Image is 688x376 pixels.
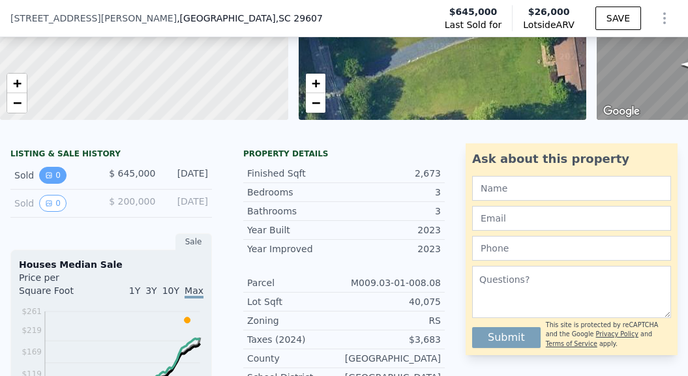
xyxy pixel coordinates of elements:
div: Bedrooms [247,186,344,199]
div: [DATE] [166,167,208,184]
div: $3,683 [344,333,441,346]
tspan: $169 [22,347,42,356]
a: Zoom in [7,74,27,93]
button: View historical data [39,195,67,212]
span: $ 645,000 [109,168,155,179]
span: $26,000 [528,7,570,17]
a: Terms of Service [546,340,597,347]
span: $ 200,000 [109,196,155,207]
div: 2023 [344,224,441,237]
div: LISTING & SALE HISTORY [10,149,212,162]
img: Google [600,103,643,120]
a: Zoom out [306,93,325,113]
span: , [GEOGRAPHIC_DATA] [177,12,323,25]
span: 1Y [129,285,140,296]
tspan: $261 [22,307,42,316]
button: SAVE [595,7,641,30]
span: − [13,94,22,111]
div: Houses Median Sale [19,258,203,271]
span: 10Y [162,285,179,296]
div: This site is protected by reCAPTCHA and the Google and apply. [546,321,671,349]
div: County [247,352,344,365]
span: $645,000 [449,5,498,18]
div: 3 [344,186,441,199]
div: 2,673 [344,167,441,180]
div: 3 [344,205,441,218]
input: Phone [472,236,671,261]
div: [GEOGRAPHIC_DATA] [344,352,441,365]
a: Privacy Policy [596,330,638,338]
div: Sold [14,195,98,212]
button: Submit [472,327,541,348]
span: , SC 29607 [276,13,323,23]
div: Year Improved [247,242,344,255]
span: + [13,75,22,91]
button: Show Options [651,5,678,31]
div: Property details [243,149,445,159]
div: Sold [14,167,98,184]
div: [DATE] [166,195,208,212]
span: Lotside ARV [523,18,574,31]
div: Lot Sqft [247,295,344,308]
span: + [311,75,320,91]
div: M009.03-01-008.08 [344,276,441,289]
div: Zoning [247,314,344,327]
div: Price per Square Foot [19,271,112,305]
tspan: $219 [22,326,42,335]
div: Bathrooms [247,205,344,218]
a: Zoom in [306,74,325,93]
span: Last Sold for [445,18,502,31]
a: Open this area in Google Maps (opens a new window) [600,103,643,120]
a: Zoom out [7,93,27,113]
div: Finished Sqft [247,167,344,180]
span: 3Y [145,285,157,296]
span: Max [185,285,203,298]
div: Year Built [247,224,344,237]
div: Parcel [247,276,344,289]
div: 40,075 [344,295,441,308]
button: View historical data [39,167,67,184]
div: Taxes (2024) [247,333,344,346]
div: RS [344,314,441,327]
div: Ask about this property [472,150,671,168]
span: − [311,94,320,111]
div: Sale [175,233,212,250]
input: Email [472,206,671,231]
input: Name [472,176,671,201]
span: [STREET_ADDRESS][PERSON_NAME] [10,12,177,25]
div: 2023 [344,242,441,255]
